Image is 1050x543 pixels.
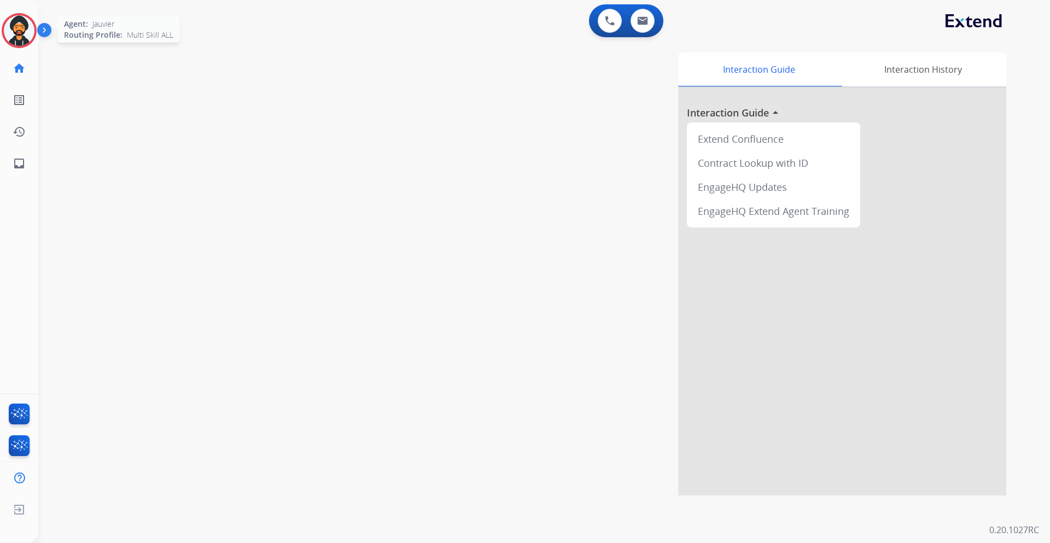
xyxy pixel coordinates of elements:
[64,19,88,30] span: Agent:
[64,30,122,40] span: Routing Profile:
[13,62,26,75] mat-icon: home
[92,19,114,30] span: Jauvier
[13,125,26,138] mat-icon: history
[691,199,856,223] div: EngageHQ Extend Agent Training
[839,52,1006,86] div: Interaction History
[13,157,26,170] mat-icon: inbox
[691,175,856,199] div: EngageHQ Updates
[989,523,1039,536] p: 0.20.1027RC
[691,127,856,151] div: Extend Confluence
[691,151,856,175] div: Contract Lookup with ID
[4,15,34,46] img: avatar
[678,52,839,86] div: Interaction Guide
[127,30,173,40] span: Multi Skill ALL
[13,94,26,107] mat-icon: list_alt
